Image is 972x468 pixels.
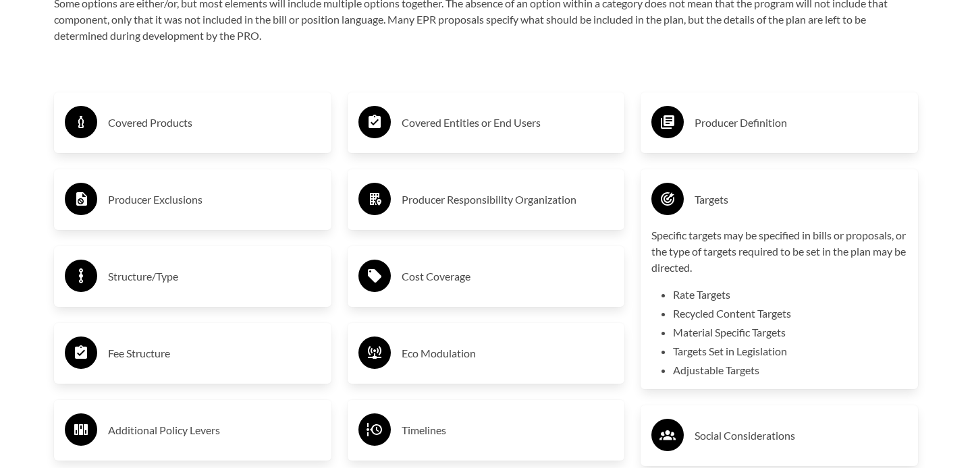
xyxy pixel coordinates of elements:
[402,419,614,441] h3: Timelines
[673,305,907,322] li: Recycled Content Targets
[402,189,614,210] h3: Producer Responsibility Organization
[108,189,321,210] h3: Producer Exclusions
[695,425,907,446] h3: Social Considerations
[673,343,907,359] li: Targets Set in Legislation
[695,112,907,134] h3: Producer Definition
[402,343,614,364] h3: Eco Modulation
[673,362,907,378] li: Adjustable Targets
[108,419,321,441] h3: Additional Policy Levers
[402,266,614,287] h3: Cost Coverage
[695,189,907,210] h3: Targets
[108,266,321,287] h3: Structure/Type
[108,112,321,134] h3: Covered Products
[673,324,907,341] li: Material Specific Targets
[651,227,907,276] p: Specific targets may be specified in bills or proposals, or the type of targets required to be se...
[673,287,907,303] li: Rate Targets
[108,343,321,364] h3: Fee Structure
[402,112,614,134] h3: Covered Entities or End Users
